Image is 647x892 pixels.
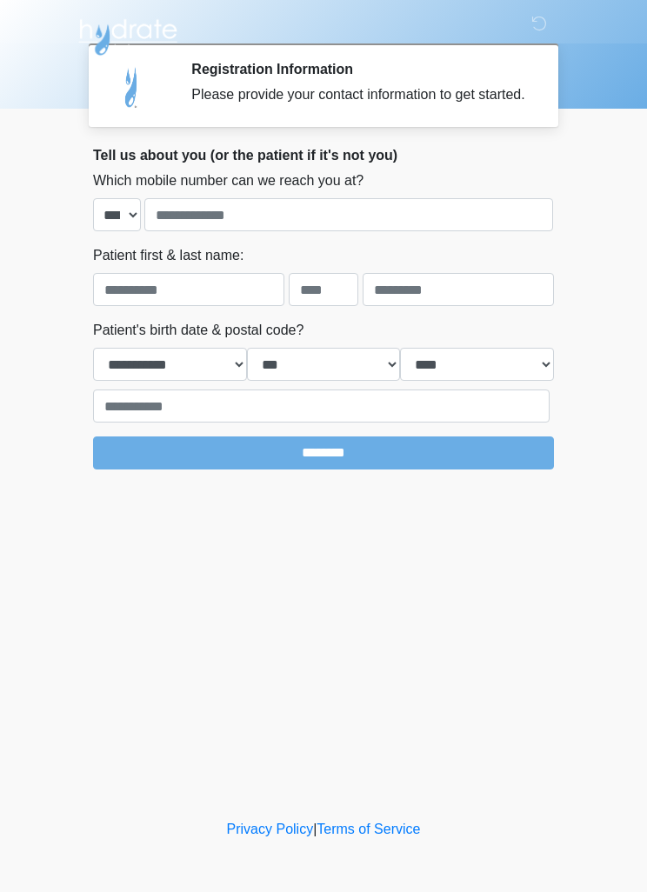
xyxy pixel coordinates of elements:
img: Agent Avatar [106,61,158,113]
label: Patient's birth date & postal code? [93,320,303,341]
div: Please provide your contact information to get started. [191,84,528,105]
label: Patient first & last name: [93,245,243,266]
h2: Tell us about you (or the patient if it's not you) [93,147,554,163]
img: Hydrate IV Bar - Scottsdale Logo [76,13,180,57]
a: | [313,822,317,836]
a: Privacy Policy [227,822,314,836]
a: Terms of Service [317,822,420,836]
label: Which mobile number can we reach you at? [93,170,364,191]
